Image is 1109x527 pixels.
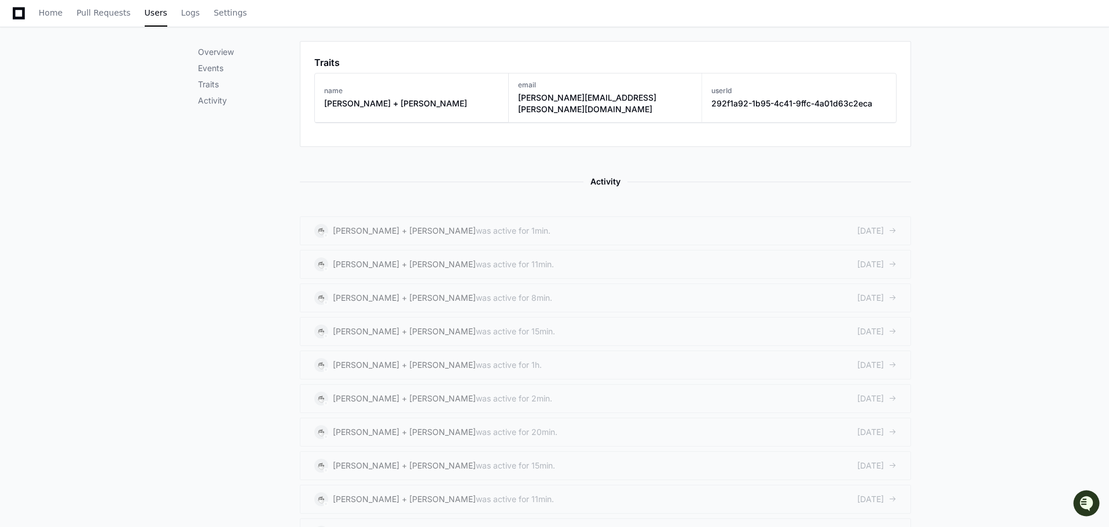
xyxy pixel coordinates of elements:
[857,259,897,270] div: [DATE]
[315,292,326,303] img: 4.svg
[300,250,911,279] a: [PERSON_NAME] + [PERSON_NAME]was active for 11min.[DATE]
[476,393,552,404] div: was active for 2min.
[76,9,130,16] span: Pull Requests
[39,9,63,16] span: Home
[315,393,326,404] img: 4.svg
[711,98,872,109] h3: 292f1a92-1b95-4c41-9ffc-4a01d63c2eca
[315,359,326,370] img: 4.svg
[518,92,693,115] h3: [PERSON_NAME][EMAIL_ADDRESS][PERSON_NAME][DOMAIN_NAME]
[1072,489,1103,520] iframe: Open customer support
[315,326,326,337] img: 4.svg
[39,86,190,98] div: Start new chat
[333,460,476,471] div: [PERSON_NAME] + [PERSON_NAME]
[315,493,326,504] img: 4.svg
[476,225,550,237] div: was active for 1min.
[315,426,326,437] img: 4.svg
[314,56,897,69] app-pz-page-link-header: Traits
[857,225,897,237] div: [DATE]
[12,86,32,107] img: 1756235613930-3d25f9e4-fa56-45dd-b3ad-e072dfbd1548
[198,95,300,106] p: Activity
[857,493,897,505] div: [DATE]
[476,493,554,505] div: was active for 11min.
[711,86,872,95] h3: userId
[12,46,211,65] div: Welcome
[857,326,897,337] div: [DATE]
[214,9,247,16] span: Settings
[198,79,300,90] p: Traits
[300,216,911,245] a: [PERSON_NAME] + [PERSON_NAME]was active for 1min.[DATE]
[333,426,476,438] div: [PERSON_NAME] + [PERSON_NAME]
[300,351,911,379] a: [PERSON_NAME] + [PERSON_NAME]was active for 1h.[DATE]
[518,80,693,90] h3: email
[300,451,911,480] a: [PERSON_NAME] + [PERSON_NAME]was active for 15min.[DATE]
[333,359,476,371] div: [PERSON_NAME] + [PERSON_NAME]
[198,46,300,58] p: Overview
[181,9,200,16] span: Logs
[300,317,911,346] a: [PERSON_NAME] + [PERSON_NAME]was active for 15min.[DATE]
[315,460,326,471] img: 4.svg
[333,292,476,304] div: [PERSON_NAME] + [PERSON_NAME]
[857,393,897,404] div: [DATE]
[333,259,476,270] div: [PERSON_NAME] + [PERSON_NAME]
[476,292,552,304] div: was active for 8min.
[39,98,146,107] div: We're available if you need us!
[315,259,326,270] img: 4.svg
[300,485,911,514] a: [PERSON_NAME] + [PERSON_NAME]was active for 11min.[DATE]
[857,292,897,304] div: [DATE]
[857,359,897,371] div: [DATE]
[333,493,476,505] div: [PERSON_NAME] + [PERSON_NAME]
[82,121,140,130] a: Powered byPylon
[300,283,911,312] a: [PERSON_NAME] + [PERSON_NAME]was active for 8min.[DATE]
[12,12,35,35] img: PlayerZero
[476,460,555,471] div: was active for 15min.
[300,418,911,447] a: [PERSON_NAME] + [PERSON_NAME]was active for 20min.[DATE]
[583,175,627,189] span: Activity
[300,384,911,413] a: [PERSON_NAME] + [PERSON_NAME]was active for 2min.[DATE]
[314,56,340,69] h1: Traits
[324,86,467,95] h3: name
[315,225,326,236] img: 4.svg
[115,121,140,130] span: Pylon
[857,426,897,438] div: [DATE]
[333,393,476,404] div: [PERSON_NAME] + [PERSON_NAME]
[476,426,557,438] div: was active for 20min.
[197,90,211,104] button: Start new chat
[476,326,555,337] div: was active for 15min.
[145,9,167,16] span: Users
[857,460,897,471] div: [DATE]
[476,259,554,270] div: was active for 11min.
[476,359,542,371] div: was active for 1h.
[333,225,476,237] div: [PERSON_NAME] + [PERSON_NAME]
[198,62,300,74] p: Events
[333,326,476,337] div: [PERSON_NAME] + [PERSON_NAME]
[324,98,467,109] h3: [PERSON_NAME] + [PERSON_NAME]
